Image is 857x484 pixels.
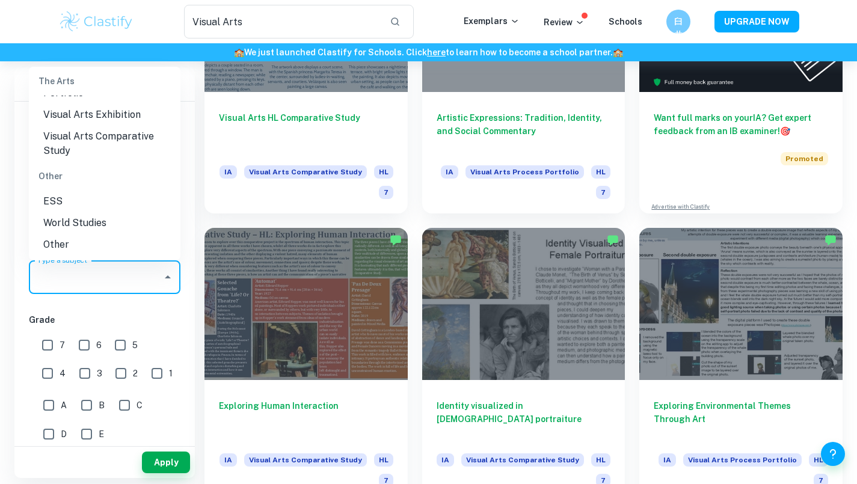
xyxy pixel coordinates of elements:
[379,186,393,199] span: 7
[60,367,66,380] span: 4
[29,234,180,256] li: Other
[60,338,65,352] span: 7
[544,16,585,29] p: Review
[437,453,454,467] span: IA
[666,10,690,34] button: 臼井
[390,234,402,246] img: Marked
[464,14,520,28] p: Exemplars
[29,126,180,162] li: Visual Arts Comparative Study
[591,453,610,467] span: HL
[781,152,828,165] span: Promoted
[99,399,105,412] span: B
[159,269,176,286] button: Close
[244,453,367,467] span: Visual Arts Comparative Study
[654,399,828,439] h6: Exploring Environmental Themes Through Art
[29,212,180,234] li: World Studies
[234,47,244,57] span: 🏫
[184,5,381,38] input: Search for any exemplars...
[99,427,104,441] span: E
[137,399,143,412] span: C
[132,338,138,352] span: 5
[220,453,237,467] span: IA
[714,11,799,32] button: UPGRADE NOW
[133,367,138,380] span: 2
[244,165,367,179] span: Visual Arts Comparative Study
[2,46,855,59] h6: We just launched Clastify for Schools. Click to learn how to become a school partner.
[437,399,611,439] h6: Identity visualized in [DEMOGRAPHIC_DATA] portraiture
[142,452,190,473] button: Apply
[613,47,623,57] span: 🏫
[374,165,393,179] span: HL
[219,111,393,151] h6: Visual Arts HL Comparative Study
[61,427,67,441] span: D
[591,165,610,179] span: HL
[29,162,180,191] div: Other
[29,191,180,212] li: ESS
[427,47,446,57] a: here
[809,453,828,467] span: HL
[596,186,610,199] span: 7
[61,399,67,412] span: A
[437,111,611,151] h6: Artistic Expressions: Tradition, Identity, and Social Commentary
[821,442,845,466] button: Help and Feedback
[441,165,458,179] span: IA
[96,338,102,352] span: 6
[651,203,710,211] a: Advertise with Clastify
[607,234,619,246] img: Marked
[219,399,393,439] h6: Exploring Human Interaction
[609,17,642,26] a: Schools
[825,234,837,246] img: Marked
[671,15,685,28] h6: 臼井
[780,126,790,136] span: 🎯
[14,67,195,101] h6: Filter exemplars
[461,453,584,467] span: Visual Arts Comparative Study
[220,165,237,179] span: IA
[374,453,393,467] span: HL
[465,165,584,179] span: Visual Arts Process Portfolio
[29,67,180,96] div: The Arts
[169,367,173,380] span: 1
[654,111,828,138] h6: Want full marks on your IA ? Get expert feedback from an IB examiner!
[58,10,135,34] img: Clastify logo
[659,453,676,467] span: IA
[29,313,180,326] h6: Grade
[29,104,180,126] li: Visual Arts Exhibition
[683,453,802,467] span: Visual Arts Process Portfolio
[97,367,102,380] span: 3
